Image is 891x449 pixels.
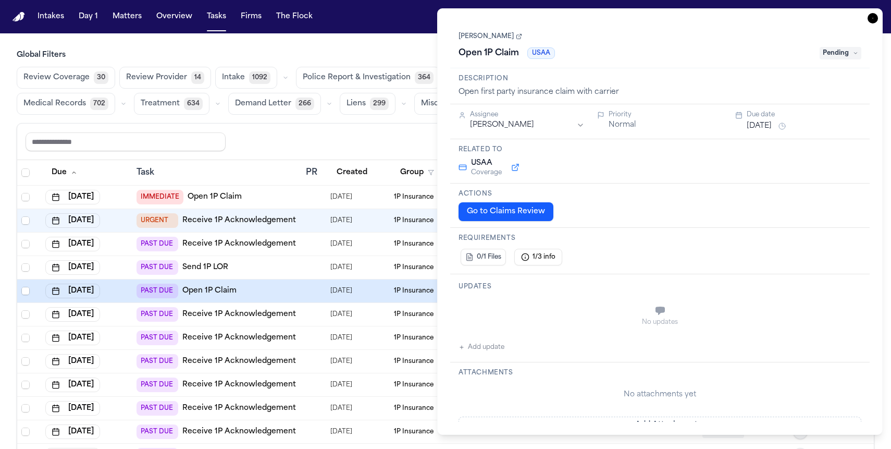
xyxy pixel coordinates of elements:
span: Coverage [471,168,502,177]
button: Tasks [203,7,230,26]
button: [DATE] [45,237,100,251]
span: Select row [21,404,30,412]
span: 702 [90,98,108,110]
a: Receive 1P Acknowledgement [182,309,296,320]
span: 0/1 Files [477,253,501,261]
span: Review Provider [126,72,187,83]
a: Receive 1P Acknowledgement [182,215,296,226]
span: 1P Insurance [394,404,434,412]
span: PAST DUE [137,260,178,275]
button: Review Provider14 [119,67,211,89]
h3: Updates [459,283,861,291]
a: Receive 1P Acknowledgement [182,333,296,343]
span: Select all [21,168,30,177]
button: Add update [459,341,504,354]
span: Select row [21,357,30,366]
span: 8/27/2025, 1:49:45 PM [330,190,352,204]
span: Medical Records [23,99,86,109]
span: PAST DUE [137,354,178,369]
span: 8/8/2025, 5:52:51 AM [330,424,352,439]
button: [DATE] [45,213,100,228]
button: Miscellaneous1122 [414,93,505,115]
span: 10/7/2025, 11:41:43 AM [330,237,352,251]
button: Medical Records702 [17,93,115,115]
button: Add Attachment [459,417,861,433]
h3: Related to [459,145,861,154]
span: Miscellaneous [421,99,474,109]
span: 1P Insurance [394,357,434,366]
span: PAST DUE [137,284,178,298]
button: The Flock [272,7,317,26]
button: [DATE] [45,307,100,322]
button: [DATE] [45,331,100,345]
a: Receive 1P Acknowledgement [182,239,296,249]
span: 634 [184,98,203,110]
a: Intakes [33,7,68,26]
span: 7/31/2025, 11:09:39 AM [330,213,352,228]
span: 7/25/2025, 12:23:57 PM [330,307,352,322]
span: PAST DUE [137,424,178,439]
span: 10/7/2025, 11:41:42 AM [330,284,352,298]
h3: Description [459,75,861,83]
div: No updates [459,318,861,326]
span: Intake [222,72,245,83]
span: 266 [295,98,314,110]
button: Review Coverage30 [17,67,115,89]
span: PAST DUE [137,331,178,345]
button: Demand Letter266 [228,93,321,115]
button: [DATE] [45,284,100,298]
span: Select row [21,428,30,436]
button: Created [330,163,374,182]
span: Pending [820,47,861,59]
span: 10/6/2025, 1:40:18 PM [330,354,352,369]
button: Group [394,163,440,182]
span: USAA [527,47,555,59]
button: [DATE] [45,378,100,392]
span: 8/20/2025, 10:53:49 AM [330,378,352,392]
button: Go to Claims Review [459,202,553,221]
span: Select row [21,240,30,248]
span: Select row [21,263,30,272]
span: 299 [370,98,389,110]
h1: Open 1P Claim [454,45,523,62]
button: 1/3 info [514,249,562,265]
button: Snooze task [776,120,788,132]
button: Treatment634 [134,93,209,115]
button: Overview [152,7,196,26]
div: Priority [609,111,723,119]
button: Day 1 [75,7,102,26]
button: 0/1 Files [461,249,506,265]
span: Liens [346,99,366,109]
a: Receive 1P Acknowledgement [182,427,296,437]
button: Liens299 [340,93,395,115]
span: PAST DUE [137,378,178,392]
button: [DATE] [747,121,772,131]
button: Police Report & Investigation364 [296,67,440,89]
a: Open 1P Claim [182,286,237,296]
img: Finch Logo [13,12,25,22]
a: Open 1P Claim [188,192,242,202]
span: 1P Insurance [394,287,434,295]
span: 1P Insurance [394,193,434,201]
button: Matters [108,7,146,26]
span: 1092 [249,71,270,84]
div: Task [137,166,298,179]
span: Treatment [141,99,180,109]
span: 1P Insurance [394,428,434,436]
a: Send 1P LOR [182,262,228,273]
span: Review Coverage [23,72,90,83]
div: Open first party insurance claim with carrier [459,87,861,98]
span: 1P Insurance [394,240,434,248]
button: [DATE] [45,424,100,439]
a: [PERSON_NAME] [459,32,522,41]
button: Firms [237,7,266,26]
a: Receive 1P Acknowledgement [182,403,296,414]
div: Assignee [470,111,585,119]
a: Home [13,12,25,22]
div: No attachments yet [459,390,861,400]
